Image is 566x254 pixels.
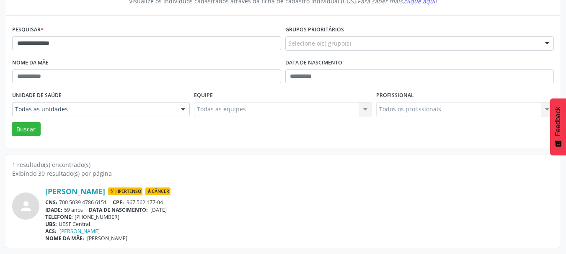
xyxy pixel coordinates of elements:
[45,199,57,206] span: CNS:
[45,206,554,213] div: 59 anos
[150,206,167,213] span: [DATE]
[12,122,41,136] button: Buscar
[194,89,213,102] label: Equipe
[550,98,566,155] button: Feedback - Mostrar pesquisa
[376,89,414,102] label: Profissional
[145,187,171,195] span: Câncer
[45,199,554,206] div: 700 5039 4786 6151
[45,213,73,221] span: TELEFONE:
[288,39,351,48] span: Selecione o(s) grupo(s)
[45,228,57,235] span: ACS:
[12,89,62,102] label: Unidade de saúde
[45,213,554,221] div: [PHONE_NUMBER]
[12,23,44,36] label: Pesquisar
[15,105,173,113] span: Todas as unidades
[285,56,342,69] label: Data de nascimento
[127,199,163,206] span: 967.562.177-04
[89,206,148,213] span: DATA DE NASCIMENTO:
[45,187,105,196] a: [PERSON_NAME]
[12,169,554,178] div: Exibindo 30 resultado(s) por página
[45,221,57,228] span: UBS:
[45,221,554,228] div: UBSF Central
[12,160,554,169] div: 1 resultado(s) encontrado(s)
[45,206,62,213] span: IDADE:
[113,199,124,206] span: CPF:
[554,107,562,136] span: Feedback
[285,23,344,36] label: Grupos prioritários
[87,235,127,242] span: [PERSON_NAME]
[45,235,84,242] span: NOME DA MÃE:
[108,187,142,195] span: Hipertenso
[59,228,100,235] a: [PERSON_NAME]
[18,199,34,214] i: person
[12,56,49,69] label: Nome da mãe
